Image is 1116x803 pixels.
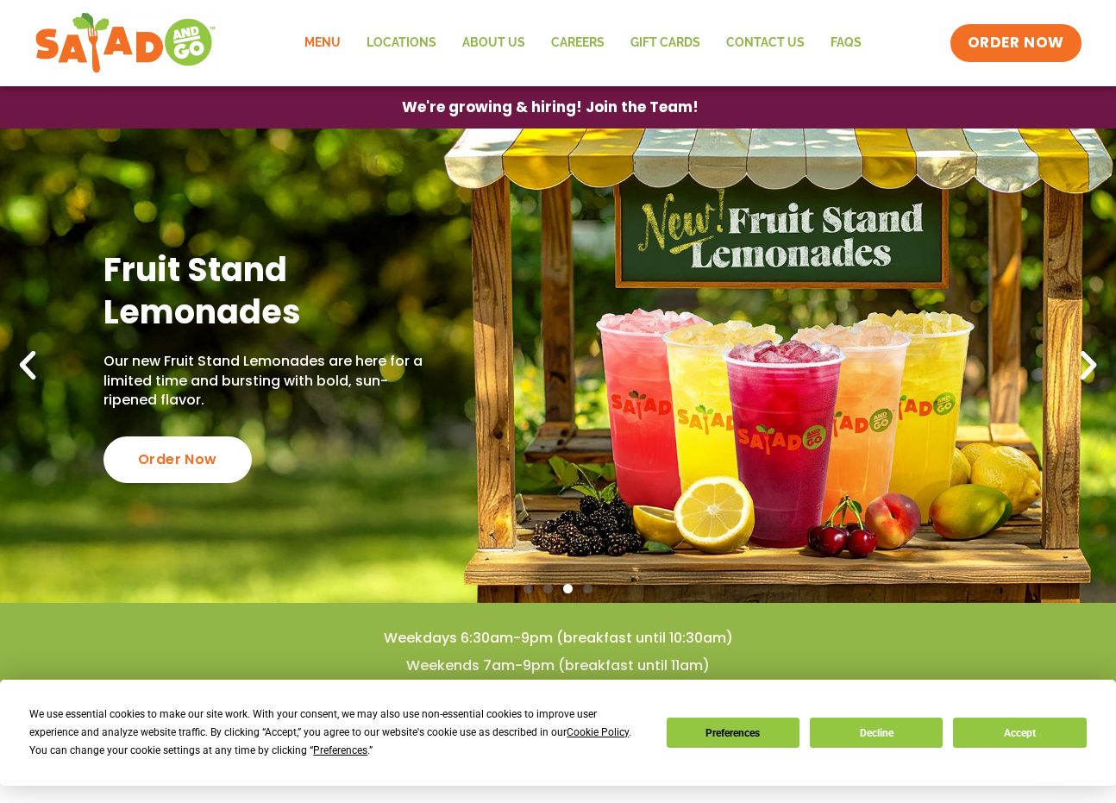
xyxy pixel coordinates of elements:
h4: Weekends 7am-9pm (breakfast until 11am) [34,656,1082,675]
button: Preferences [667,718,799,748]
a: ORDER NOW [950,24,1082,62]
span: Cookie Policy [567,726,629,738]
a: Menu [292,23,354,63]
div: We use essential cookies to make our site work. With your consent, we may also use non-essential ... [29,706,645,760]
h4: Weekdays 6:30am-9pm (breakfast until 10:30am) [34,629,1082,648]
a: About Us [449,23,538,63]
button: Decline [810,718,943,748]
span: Preferences [313,744,367,756]
span: Go to slide 1 [524,584,533,593]
a: FAQs [818,23,875,63]
div: Previous slide [9,347,47,385]
span: Go to slide 4 [583,584,592,593]
div: Order Now [103,436,252,483]
span: We're growing & hiring! Join the Team! [402,100,699,115]
button: Accept [953,718,1086,748]
a: Contact Us [713,23,818,63]
a: We're growing & hiring! Join the Team! [376,87,724,128]
a: Careers [538,23,618,63]
a: GIFT CARDS [618,23,713,63]
a: Locations [354,23,449,63]
p: Our new Fruit Stand Lemonades are here for a limited time and bursting with bold, sun-ripened fla... [103,352,437,410]
span: Go to slide 3 [563,584,573,593]
div: Next slide [1069,347,1107,385]
h2: Fruit Stand Lemonades [103,248,437,334]
nav: Menu [292,23,875,63]
img: new-SAG-logo-768×292 [34,9,216,78]
span: Go to slide 2 [543,584,553,593]
span: ORDER NOW [968,33,1064,53]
